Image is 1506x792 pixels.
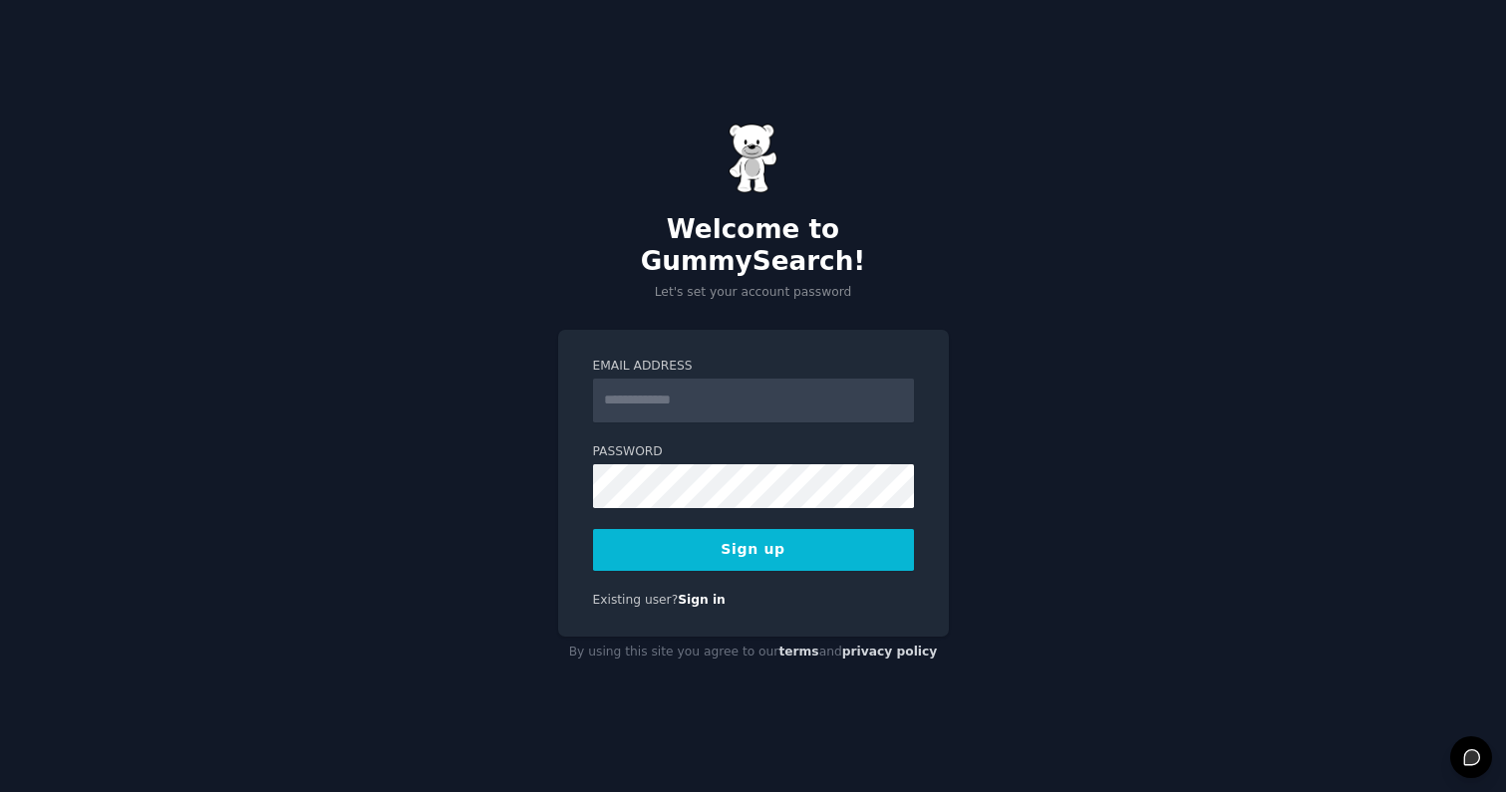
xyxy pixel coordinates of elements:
h2: Welcome to GummySearch! [558,214,949,277]
label: Password [593,443,914,461]
div: By using this site you agree to our and [558,637,949,668]
a: privacy policy [842,645,938,659]
a: terms [778,645,818,659]
p: Let's set your account password [558,284,949,302]
label: Email Address [593,358,914,376]
img: Gummy Bear [729,124,778,193]
button: Sign up [593,529,914,571]
span: Existing user? [593,593,679,607]
a: Sign in [678,593,726,607]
